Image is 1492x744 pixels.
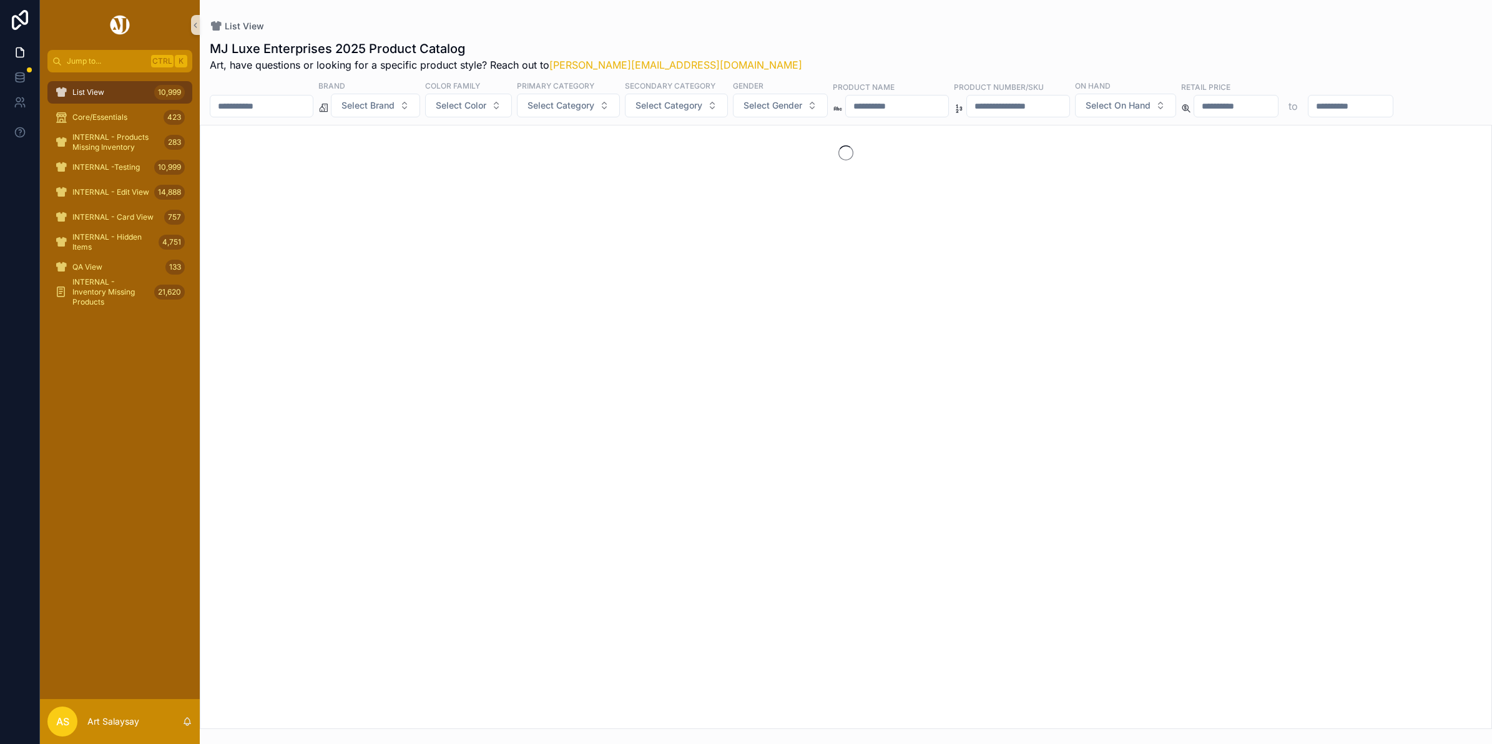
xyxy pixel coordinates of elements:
[164,110,185,125] div: 423
[1075,94,1176,117] button: Select Button
[210,20,264,32] a: List View
[625,94,728,117] button: Select Button
[47,256,192,278] a: QA View133
[425,80,480,91] label: Color Family
[733,94,828,117] button: Select Button
[341,99,395,112] span: Select Brand
[833,81,895,92] label: Product Name
[72,277,149,307] span: INTERNAL - Inventory Missing Products
[517,80,594,91] label: Primary Category
[436,99,486,112] span: Select Color
[154,85,185,100] div: 10,999
[1075,80,1111,91] label: On Hand
[47,156,192,179] a: INTERNAL -Testing10,999
[165,260,185,275] div: 133
[108,15,132,35] img: App logo
[549,59,802,71] a: [PERSON_NAME][EMAIL_ADDRESS][DOMAIN_NAME]
[176,56,186,66] span: K
[72,262,102,272] span: QA View
[425,94,512,117] button: Select Button
[164,210,185,225] div: 757
[744,99,802,112] span: Select Gender
[151,55,174,67] span: Ctrl
[318,80,345,91] label: Brand
[1288,99,1298,114] p: to
[72,212,154,222] span: INTERNAL - Card View
[733,80,763,91] label: Gender
[72,232,154,252] span: INTERNAL - Hidden Items
[331,94,420,117] button: Select Button
[625,80,715,91] label: Secondary Category
[47,181,192,203] a: INTERNAL - Edit View14,888
[87,715,139,728] p: Art Salaysay
[47,231,192,253] a: INTERNAL - Hidden Items4,751
[47,50,192,72] button: Jump to...CtrlK
[72,187,149,197] span: INTERNAL - Edit View
[72,162,140,172] span: INTERNAL -Testing
[528,99,594,112] span: Select Category
[40,72,200,320] div: scrollable content
[154,160,185,175] div: 10,999
[47,131,192,154] a: INTERNAL - Products Missing Inventory283
[210,40,802,57] h1: MJ Luxe Enterprises 2025 Product Catalog
[47,206,192,228] a: INTERNAL - Card View757
[72,112,127,122] span: Core/Essentials
[67,56,146,66] span: Jump to...
[1086,99,1151,112] span: Select On Hand
[636,99,702,112] span: Select Category
[56,714,69,729] span: AS
[72,87,104,97] span: List View
[154,185,185,200] div: 14,888
[225,20,264,32] span: List View
[210,57,802,72] span: Art, have questions or looking for a specific product style? Reach out to
[159,235,185,250] div: 4,751
[164,135,185,150] div: 283
[1181,81,1230,92] label: Retail Price
[72,132,159,152] span: INTERNAL - Products Missing Inventory
[154,285,185,300] div: 21,620
[47,81,192,104] a: List View10,999
[954,81,1044,92] label: Product Number/SKU
[47,281,192,303] a: INTERNAL - Inventory Missing Products21,620
[517,94,620,117] button: Select Button
[47,106,192,129] a: Core/Essentials423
